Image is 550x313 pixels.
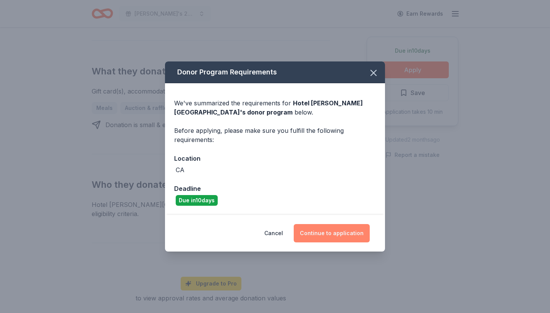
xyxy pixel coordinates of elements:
button: Cancel [264,224,283,242]
div: Before applying, please make sure you fulfill the following requirements: [174,126,376,144]
div: Location [174,153,376,163]
div: Donor Program Requirements [165,61,385,83]
div: CA [176,165,184,174]
button: Continue to application [294,224,370,242]
div: Deadline [174,184,376,194]
div: We've summarized the requirements for below. [174,98,376,117]
div: Due in 10 days [176,195,218,206]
